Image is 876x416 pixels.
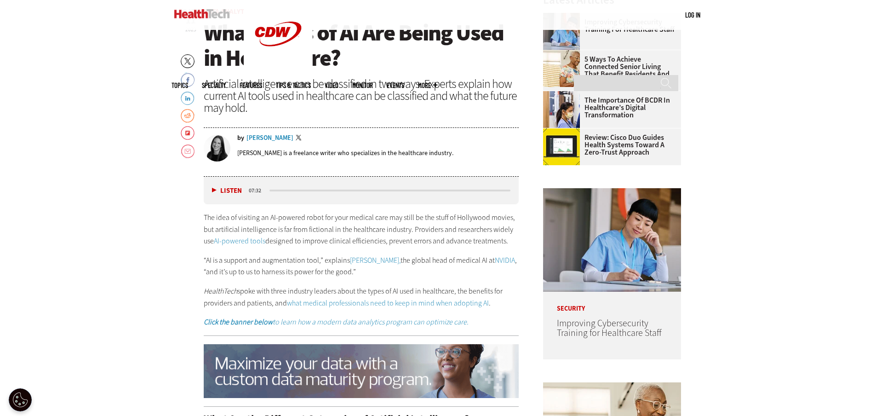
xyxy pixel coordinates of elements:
img: Cisco Duo [543,128,580,165]
img: Erin Laviola [204,135,230,162]
a: AI-powered tools [214,236,265,246]
em: HealthTech [204,286,237,296]
a: Log in [685,11,700,19]
a: Improving Cybersecurity Training for Healthcare Staff [557,317,662,339]
span: by [237,135,244,141]
p: Security [543,292,681,312]
a: Cisco Duo [543,128,584,136]
span: Specialty [202,82,226,89]
img: Home [174,9,230,18]
div: media player [204,177,519,204]
em: Click the banner below [204,317,273,327]
img: Doctors reviewing tablet [543,91,580,128]
a: Doctors reviewing tablet [543,91,584,98]
span: More [418,82,437,89]
a: CDW [244,61,313,70]
p: The idea of visiting an AI-powered robot for your medical care may still be the stuff of Hollywoo... [204,212,519,247]
a: Video [325,82,338,89]
a: Features [240,82,262,89]
a: Review: Cisco Duo Guides Health Systems Toward a Zero-Trust Approach [543,134,676,156]
a: Twitter [296,135,304,142]
a: Click the banner belowto learn how a modern data analytics program can optimize care. [204,317,469,327]
a: [PERSON_NAME] [246,135,293,141]
p: [PERSON_NAME] is a freelance writer who specializes in the healthcare industry. [237,149,453,157]
a: The Importance of BCDR in Healthcare’s Digital Transformation [543,97,676,119]
a: MonITor [352,82,373,89]
div: Cookie Settings [9,388,32,411]
a: what medical professionals need to keep in mind when adopting AI [287,298,489,308]
a: NVIDIA [495,255,515,265]
button: Open Preferences [9,388,32,411]
img: Optimizing Care WP [204,344,519,399]
p: spoke with three industry leaders about the types of AI used in healthcare, the benefits for prov... [204,285,519,309]
div: duration [247,186,268,195]
em: to learn how a modern data analytics program can optimize care. [273,317,469,327]
a: Tips & Tactics [276,82,311,89]
div: Artificial intelligence can be classified in two ways. Experts explain how current AI tools used ... [204,78,519,114]
button: Listen [212,187,242,194]
a: [PERSON_NAME], [350,255,401,265]
a: Events [387,82,404,89]
p: “AI is a support and augmentation tool,” explains the global head of medical AI at , “and it’s up... [204,254,519,278]
img: nurse studying on computer [543,188,681,292]
div: User menu [685,10,700,20]
span: Topics [172,82,188,89]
